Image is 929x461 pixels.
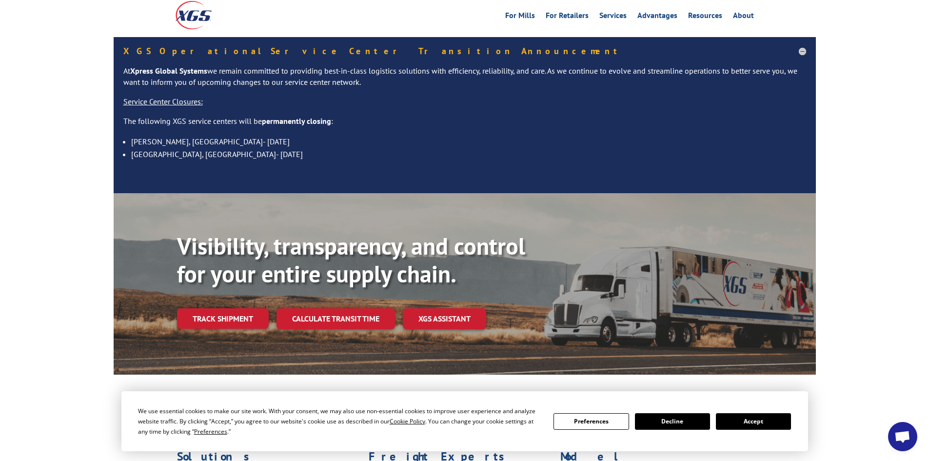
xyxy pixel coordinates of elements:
button: Decline [635,413,710,430]
b: Visibility, transparency, and control for your entire supply chain. [177,231,525,289]
a: For Mills [505,12,535,22]
a: Services [599,12,627,22]
u: Service Center Closures: [123,97,203,106]
a: Calculate transit time [277,308,395,329]
span: Preferences [194,427,227,436]
a: About [733,12,754,22]
div: We use essential cookies to make our site work. With your consent, we may also use non-essential ... [138,406,542,437]
li: [GEOGRAPHIC_DATA], [GEOGRAPHIC_DATA]- [DATE] [131,148,806,160]
button: Preferences [553,413,629,430]
strong: Xpress Global Systems [130,66,207,76]
a: Resources [688,12,722,22]
a: For Retailers [546,12,589,22]
p: At we remain committed to providing best-in-class logistics solutions with efficiency, reliabilit... [123,65,806,97]
a: Track shipment [177,308,269,329]
a: Advantages [637,12,677,22]
h5: XGS Operational Service Center Transition Announcement [123,47,806,56]
div: Cookie Consent Prompt [121,391,808,451]
li: [PERSON_NAME], [GEOGRAPHIC_DATA]- [DATE] [131,135,806,148]
button: Accept [716,413,791,430]
a: Open chat [888,422,917,451]
strong: permanently closing [262,116,331,126]
a: XGS ASSISTANT [403,308,486,329]
p: The following XGS service centers will be : [123,116,806,135]
span: Cookie Policy [390,417,425,425]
